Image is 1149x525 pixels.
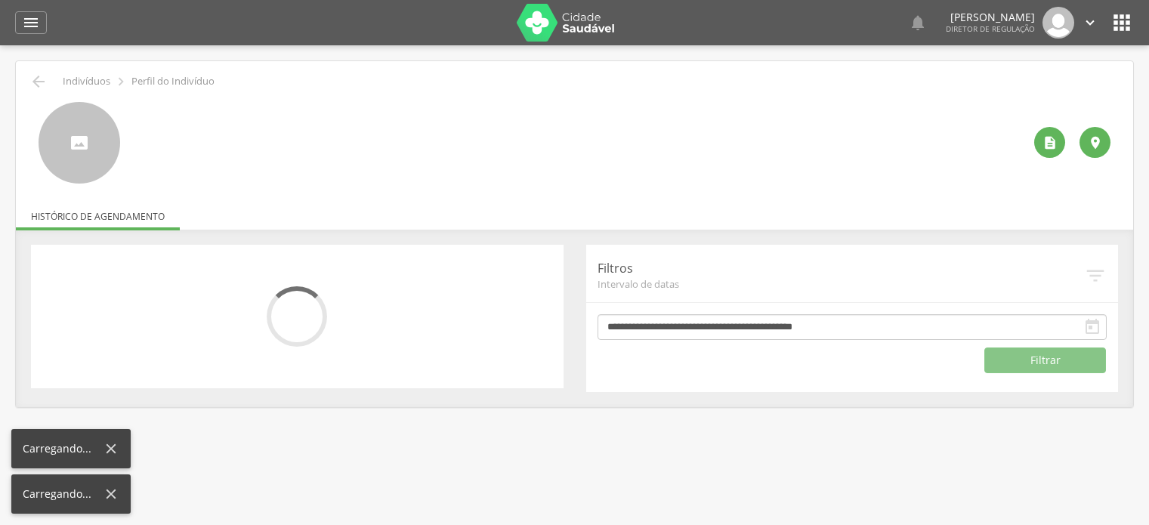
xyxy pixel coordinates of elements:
[1083,318,1101,336] i: 
[15,11,47,34] a: 
[909,14,927,32] i: 
[1082,14,1098,31] i: 
[1080,127,1110,158] div: Localização
[29,73,48,91] i: Voltar
[63,76,110,88] p: Indivíduos
[946,12,1035,23] p: [PERSON_NAME]
[598,277,1085,291] span: Intervalo de datas
[1110,11,1134,35] i: 
[598,260,1085,277] p: Filtros
[909,7,927,39] a: 
[1084,264,1107,287] i: 
[23,441,103,456] div: Carregando...
[984,347,1106,373] button: Filtrar
[1082,7,1098,39] a: 
[1034,127,1065,158] div: Ver histórico de cadastramento
[946,23,1035,34] span: Diretor de regulação
[1042,135,1058,150] i: 
[131,76,215,88] p: Perfil do Indivíduo
[113,73,129,90] i: 
[1088,135,1103,150] i: 
[22,14,40,32] i: 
